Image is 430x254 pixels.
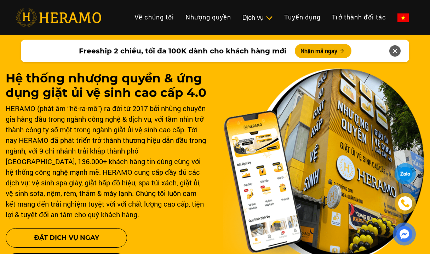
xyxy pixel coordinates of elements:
div: Dịch vụ [242,13,273,22]
h1: Hệ thống nhượng quyền & ứng dụng giặt ủi vệ sinh cao cấp 4.0 [6,71,207,100]
div: HERAMO (phát âm “hê-ra-mô”) ra đời từ 2017 bởi những chuyên gia hàng đầu trong ngành công nghệ & ... [6,103,207,220]
span: Freeship 2 chiều, tối đa 100K dành cho khách hàng mới [79,46,286,56]
a: Nhượng quyền [180,10,237,25]
a: phone-icon [396,194,415,213]
img: subToggleIcon [265,15,273,22]
img: heramo-logo.png [16,8,101,27]
img: phone-icon [401,200,409,207]
img: vn-flag.png [397,13,409,22]
button: Đặt Dịch Vụ Ngay [6,228,127,248]
a: Tuyển dụng [279,10,326,25]
button: Nhận mã ngay [295,44,351,58]
a: Trở thành đối tác [326,10,392,25]
a: Về chúng tôi [129,10,180,25]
